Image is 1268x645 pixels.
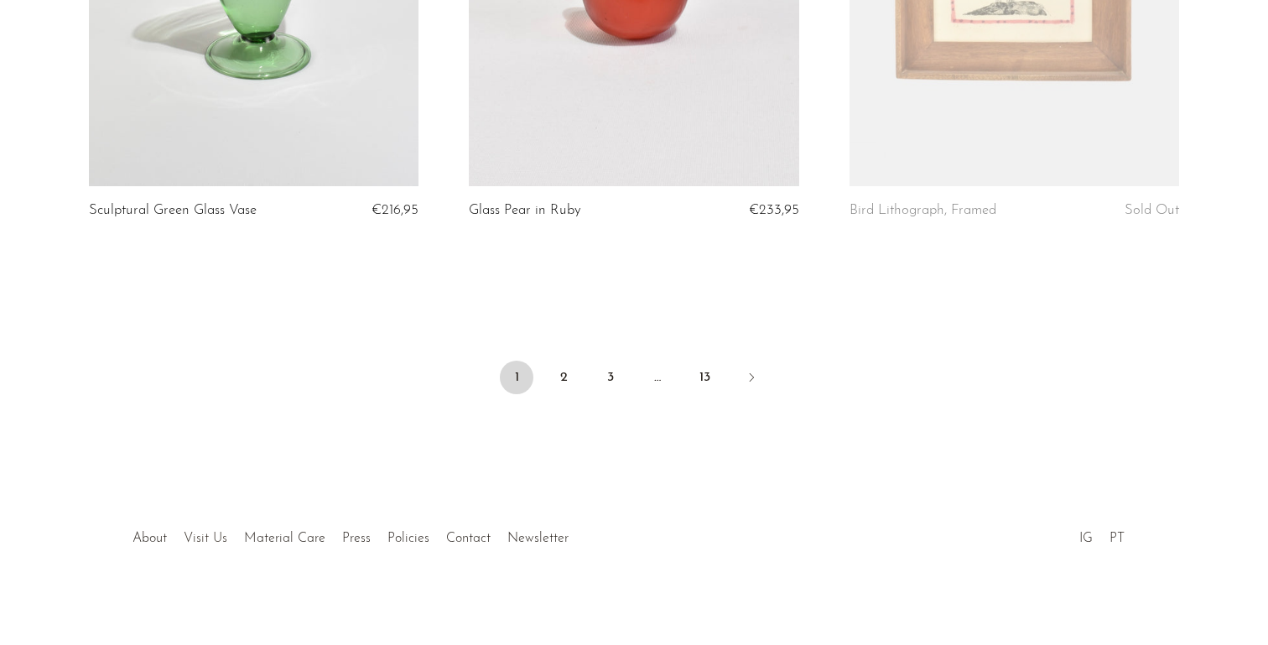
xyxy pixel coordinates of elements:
[1079,532,1093,545] a: IG
[372,203,418,217] span: €216,95
[500,361,533,394] span: 1
[1071,518,1133,550] ul: Social Medias
[446,532,491,545] a: Contact
[89,203,257,218] a: Sculptural Green Glass Vase
[124,518,577,550] ul: Quick links
[133,532,167,545] a: About
[387,532,429,545] a: Policies
[469,203,581,218] a: Glass Pear in Ruby
[547,361,580,394] a: 2
[688,361,721,394] a: 13
[244,532,325,545] a: Material Care
[184,532,227,545] a: Visit Us
[641,361,674,394] span: …
[594,361,627,394] a: 3
[735,361,768,398] a: Next
[342,532,371,545] a: Press
[1125,203,1179,217] span: Sold Out
[850,203,996,218] a: Bird Lithograph, Framed
[1109,532,1125,545] a: PT
[749,203,799,217] span: €233,95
